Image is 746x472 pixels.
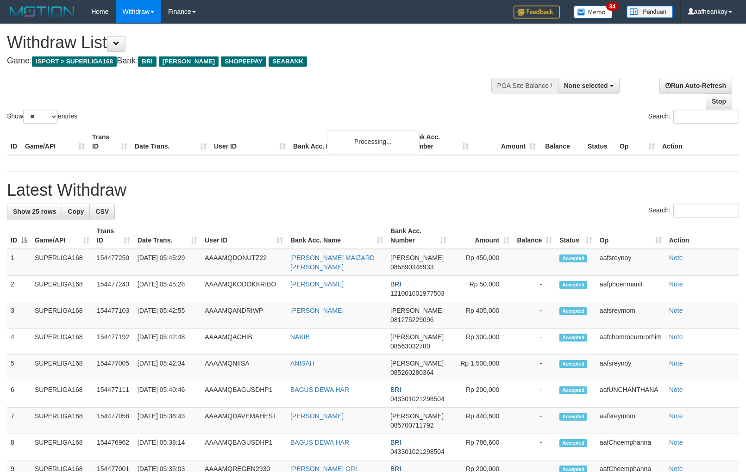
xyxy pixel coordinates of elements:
td: AAAAMQDAVEMAHEST [201,408,287,434]
div: Processing... [327,130,420,153]
span: [PERSON_NAME] [159,56,219,67]
td: [DATE] 05:42:34 [134,355,201,381]
a: ANISAH [290,360,314,367]
a: Show 25 rows [7,204,62,219]
td: AAAAMQACHIB [201,329,287,355]
td: Rp 786,600 [450,434,514,460]
span: Copy 081275229096 to clipboard [390,316,433,323]
td: [DATE] 05:42:55 [134,302,201,329]
td: aafphoenmanit [596,276,665,302]
td: SUPERLIGA168 [31,434,93,460]
th: Bank Acc. Name: activate to sort column ascending [287,223,387,249]
span: [PERSON_NAME] [390,412,444,420]
span: Accepted [559,439,587,447]
a: BAGUS DEWA HAR [290,439,349,446]
span: Copy 085700711792 to clipboard [390,422,433,429]
td: [DATE] 05:45:29 [134,249,201,276]
h4: Game: Bank: [7,56,488,66]
span: Accepted [559,307,587,315]
td: AAAAMQDONUTZ22 [201,249,287,276]
span: [PERSON_NAME] [390,333,444,341]
span: Accepted [559,386,587,394]
img: Feedback.jpg [514,6,560,19]
td: 154477250 [93,249,134,276]
td: 1 [7,249,31,276]
a: Stop [706,93,732,109]
th: Action [658,129,739,155]
td: Rp 300,000 [450,329,514,355]
a: Note [669,280,683,288]
td: [DATE] 05:40:46 [134,381,201,408]
span: Copy 08563032780 to clipboard [390,342,430,350]
a: Note [669,333,683,341]
a: Note [669,439,683,446]
td: aafUNCHANTHANA [596,381,665,408]
td: AAAAMQKODOKKRIBO [201,276,287,302]
th: Bank Acc. Name [289,129,405,155]
td: aafchomroeurnrorhim [596,329,665,355]
span: [PERSON_NAME] [390,360,444,367]
th: Action [665,223,739,249]
td: - [513,434,556,460]
td: [DATE] 05:42:48 [134,329,201,355]
a: [PERSON_NAME] [290,307,344,314]
button: None selected [558,78,620,93]
span: BRI [390,280,401,288]
td: AAAAMQANDRIWP [201,302,287,329]
td: - [513,276,556,302]
span: Accepted [559,413,587,421]
td: Rp 200,000 [450,381,514,408]
input: Search: [673,110,739,124]
span: Copy 121001001977503 to clipboard [390,290,445,297]
a: [PERSON_NAME] [290,412,344,420]
span: Accepted [559,255,587,262]
a: Note [669,386,683,393]
span: SHOPEEPAY [221,56,266,67]
span: Copy 085260280364 to clipboard [390,369,433,376]
th: Trans ID [88,129,131,155]
td: aafChoemphanna [596,434,665,460]
span: Copy 043301021298504 to clipboard [390,448,445,455]
td: AAAAMQBAGUSDHP1 [201,434,287,460]
td: Rp 450,000 [450,249,514,276]
td: Rp 1,500,000 [450,355,514,381]
td: 154477103 [93,302,134,329]
span: Accepted [559,281,587,289]
td: SUPERLIGA168 [31,355,93,381]
span: [PERSON_NAME] [390,307,444,314]
input: Search: [673,204,739,217]
td: AAAAMQNIISA [201,355,287,381]
span: CSV [95,208,109,215]
td: Rp 50,000 [450,276,514,302]
label: Show entries [7,110,77,124]
th: User ID [210,129,289,155]
td: 154477243 [93,276,134,302]
th: Status [584,129,616,155]
img: Button%20Memo.svg [574,6,613,19]
td: 3 [7,302,31,329]
th: Bank Acc. Number: activate to sort column ascending [387,223,450,249]
td: [DATE] 05:38:14 [134,434,201,460]
th: ID [7,129,21,155]
th: Op [616,129,658,155]
td: - [513,408,556,434]
a: [PERSON_NAME] MAIZARD [PERSON_NAME] [290,254,375,271]
a: Note [669,307,683,314]
span: BRI [138,56,156,67]
h1: Withdraw List [7,33,488,52]
td: AAAAMQBAGUSDHP1 [201,381,287,408]
td: - [513,302,556,329]
td: 154476962 [93,434,134,460]
td: - [513,355,556,381]
td: 154477005 [93,355,134,381]
h1: Latest Withdraw [7,181,739,199]
td: Rp 405,000 [450,302,514,329]
th: Op: activate to sort column ascending [596,223,665,249]
span: Copy [68,208,84,215]
select: Showentries [23,110,58,124]
td: 154477111 [93,381,134,408]
a: Note [669,360,683,367]
label: Search: [648,110,739,124]
th: ID: activate to sort column descending [7,223,31,249]
td: SUPERLIGA168 [31,329,93,355]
